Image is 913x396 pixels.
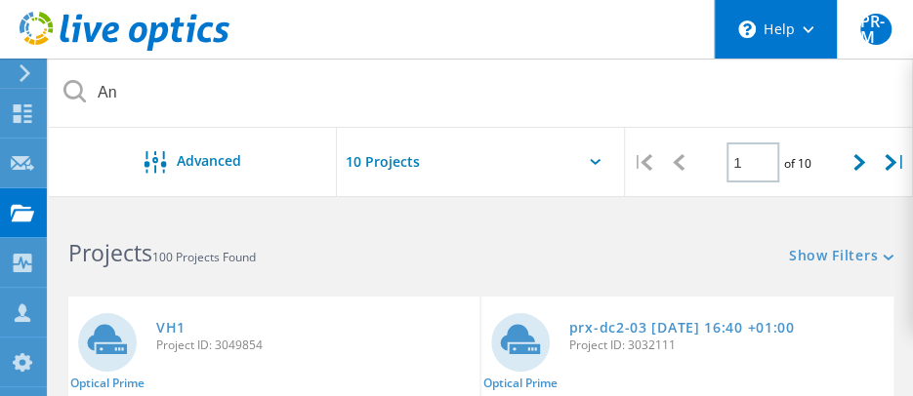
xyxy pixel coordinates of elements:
svg: \n [738,20,756,38]
span: Project ID: 3032111 [569,339,885,351]
a: Show Filters [789,249,893,265]
span: Project ID: 3049854 [156,339,470,351]
span: of 10 [784,155,811,172]
span: Optical Prime [483,377,558,389]
div: | [625,128,661,197]
a: VH1 [156,321,186,335]
a: prx-dc2-03 [DATE] 16:40 +01:00 [569,321,795,335]
span: Optical Prime [70,377,145,389]
span: 100 Projects Found [152,249,256,265]
span: Advanced [177,154,241,168]
b: Projects [68,237,152,268]
span: PR-M [860,14,892,45]
div: | [877,128,913,197]
a: Live Optics Dashboard [20,41,229,55]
